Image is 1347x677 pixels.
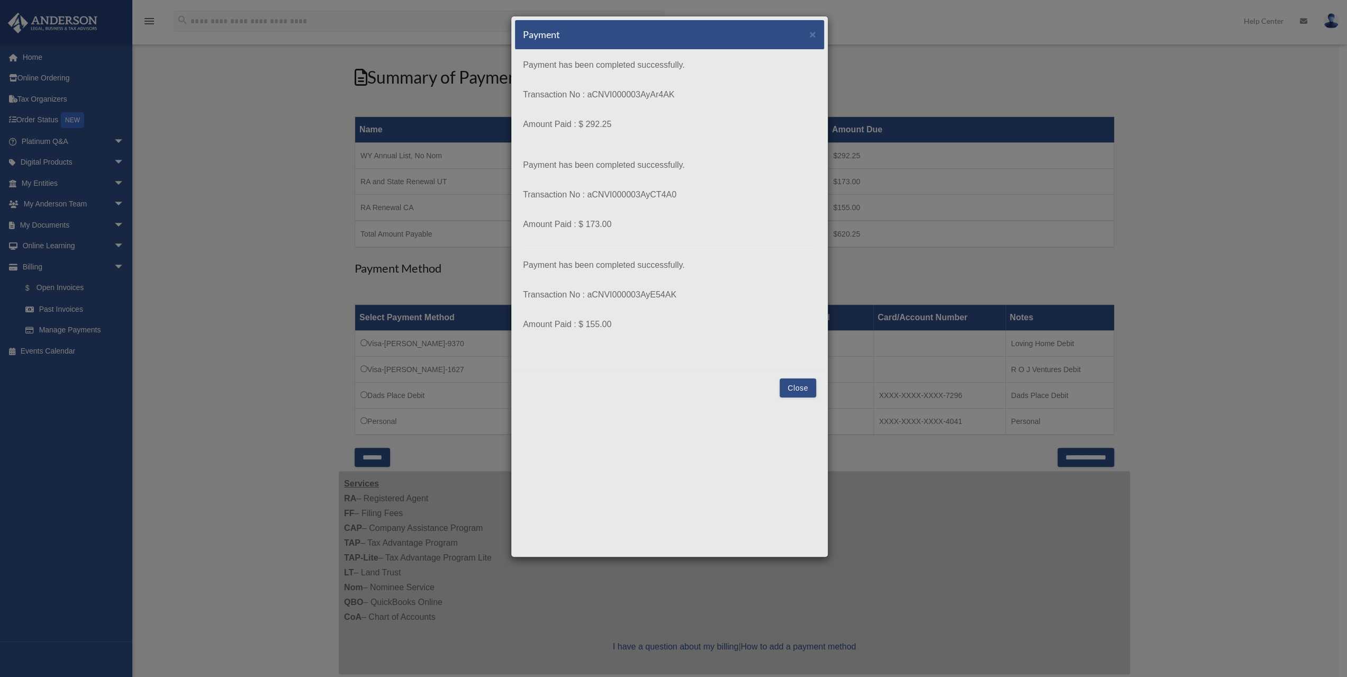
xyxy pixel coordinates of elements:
h5: Payment [523,28,560,41]
button: Close [809,29,816,40]
span: × [809,28,816,40]
p: Transaction No : aCNVI000003AyAr4AK [523,87,816,102]
p: Amount Paid : $ 155.00 [523,317,816,332]
p: Payment has been completed successfully. [523,58,816,73]
p: Payment has been completed successfully. [523,158,816,173]
p: Transaction No : aCNVI000003AyCT4A0 [523,187,816,202]
button: Close [780,378,816,398]
p: Transaction No : aCNVI000003AyE54AK [523,287,816,302]
p: Amount Paid : $ 292.25 [523,117,816,132]
p: Payment has been completed successfully. [523,258,816,273]
p: Amount Paid : $ 173.00 [523,217,816,232]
